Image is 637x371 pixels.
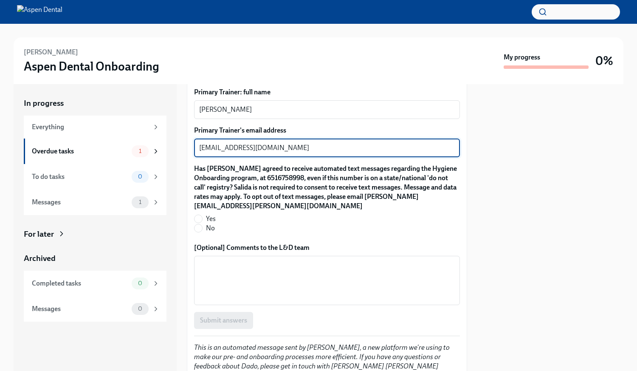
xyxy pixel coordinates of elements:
span: Yes [206,214,216,224]
h3: 0% [595,53,613,68]
a: Messages1 [24,190,166,215]
div: Messages [32,198,128,207]
a: For later [24,229,166,240]
a: Everything [24,116,166,139]
span: No [206,224,215,233]
span: 0 [133,306,147,312]
div: For later [24,229,54,240]
label: [Optional] Comments to the L&D team [194,243,460,252]
textarea: [EMAIL_ADDRESS][DOMAIN_NAME] [199,143,455,153]
strong: My progress [504,53,540,62]
span: 0 [133,280,147,286]
a: In progress [24,98,166,109]
label: Has [PERSON_NAME] agreed to receive automated text messages regarding the Hygiene Onboarding prog... [194,164,460,211]
textarea: [PERSON_NAME] [199,105,455,115]
div: Overdue tasks [32,147,128,156]
div: Everything [32,122,149,132]
div: Messages [32,304,128,314]
span: 1 [134,199,147,205]
label: Primary Trainer's email address [194,126,460,135]
img: Aspen Dental [17,5,62,19]
h6: [PERSON_NAME] [24,48,78,57]
a: Archived [24,253,166,264]
label: Primary Trainer: full name [194,88,460,97]
span: 1 [134,148,147,154]
div: To do tasks [32,172,128,181]
div: Completed tasks [32,279,128,288]
a: To do tasks0 [24,164,166,190]
a: Completed tasks0 [24,271,166,296]
span: 0 [133,173,147,180]
a: Overdue tasks1 [24,139,166,164]
h3: Aspen Dental Onboarding [24,59,159,74]
a: Messages0 [24,296,166,322]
